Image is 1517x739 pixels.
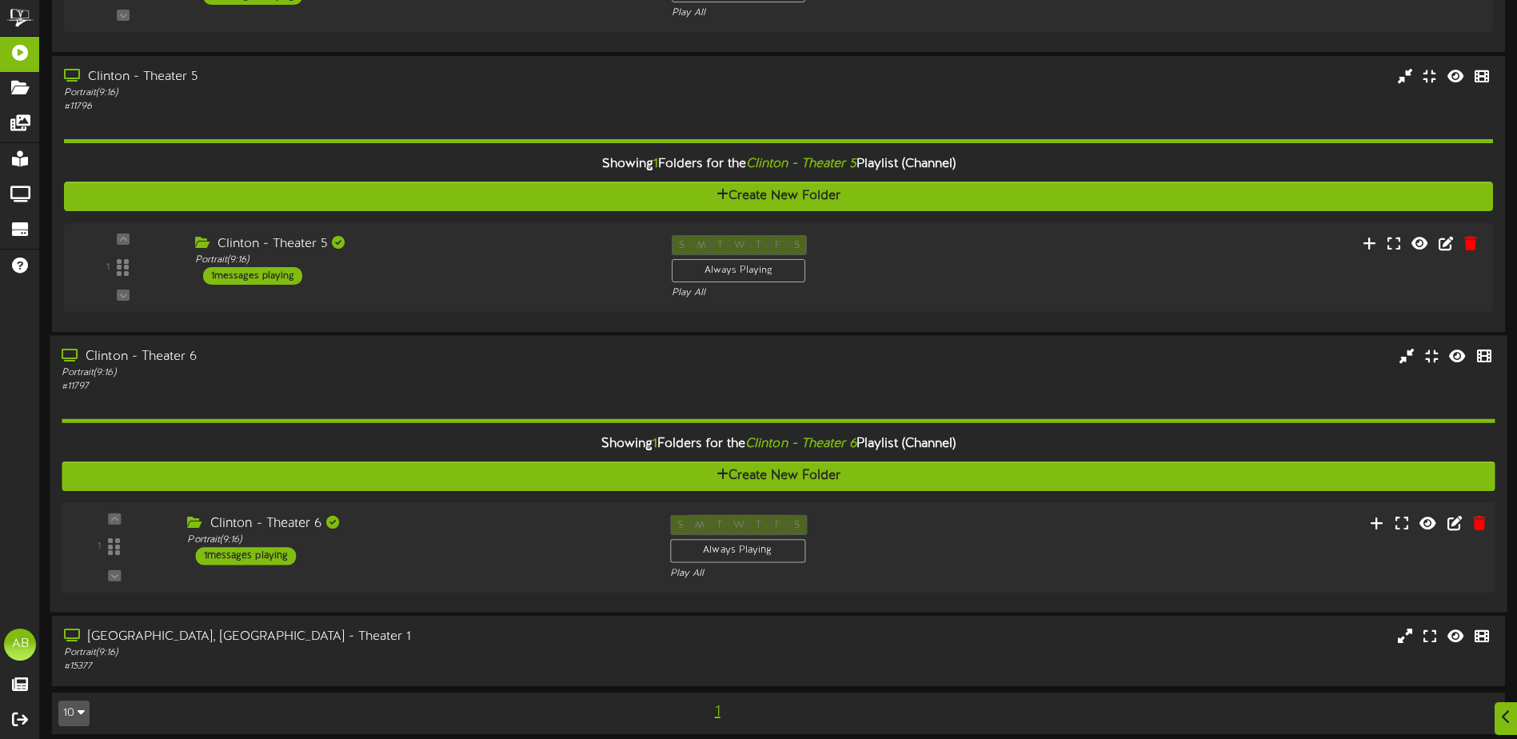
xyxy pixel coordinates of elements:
div: # 11797 [62,380,645,393]
button: 10 [58,701,90,726]
span: 1 [653,437,657,451]
span: 1 [653,157,658,171]
div: Play All [672,286,1005,300]
div: Showing Folders for the Playlist (Channel) [50,427,1507,461]
div: AB [4,629,36,661]
div: Clinton - Theater 6 [62,348,645,366]
div: Portrait ( 9:16 ) [62,366,645,380]
div: Portrait ( 9:16 ) [64,86,645,100]
div: Clinton - Theater 5 [64,68,645,86]
span: 1 [711,703,725,721]
div: # 11796 [64,100,645,114]
div: [GEOGRAPHIC_DATA], [GEOGRAPHIC_DATA] - Theater 1 [64,628,645,646]
div: # 15377 [64,660,645,673]
div: Clinton - Theater 6 [187,515,645,533]
div: Always Playing [670,539,805,563]
i: Clinton - Theater 5 [746,157,856,171]
button: Create New Folder [64,182,1493,211]
div: Portrait ( 9:16 ) [187,533,645,547]
div: Always Playing [672,259,805,282]
div: 1 messages playing [203,267,302,285]
i: Clinton - Theater 6 [745,437,856,451]
div: Play All [670,567,1008,581]
div: Clinton - Theater 5 [195,235,648,254]
div: Portrait ( 9:16 ) [195,254,648,267]
div: Showing Folders for the Playlist (Channel) [52,147,1505,182]
button: Create New Folder [62,461,1495,491]
div: Play All [672,6,1005,20]
div: 1 messages playing [196,547,297,565]
div: Portrait ( 9:16 ) [64,646,645,660]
